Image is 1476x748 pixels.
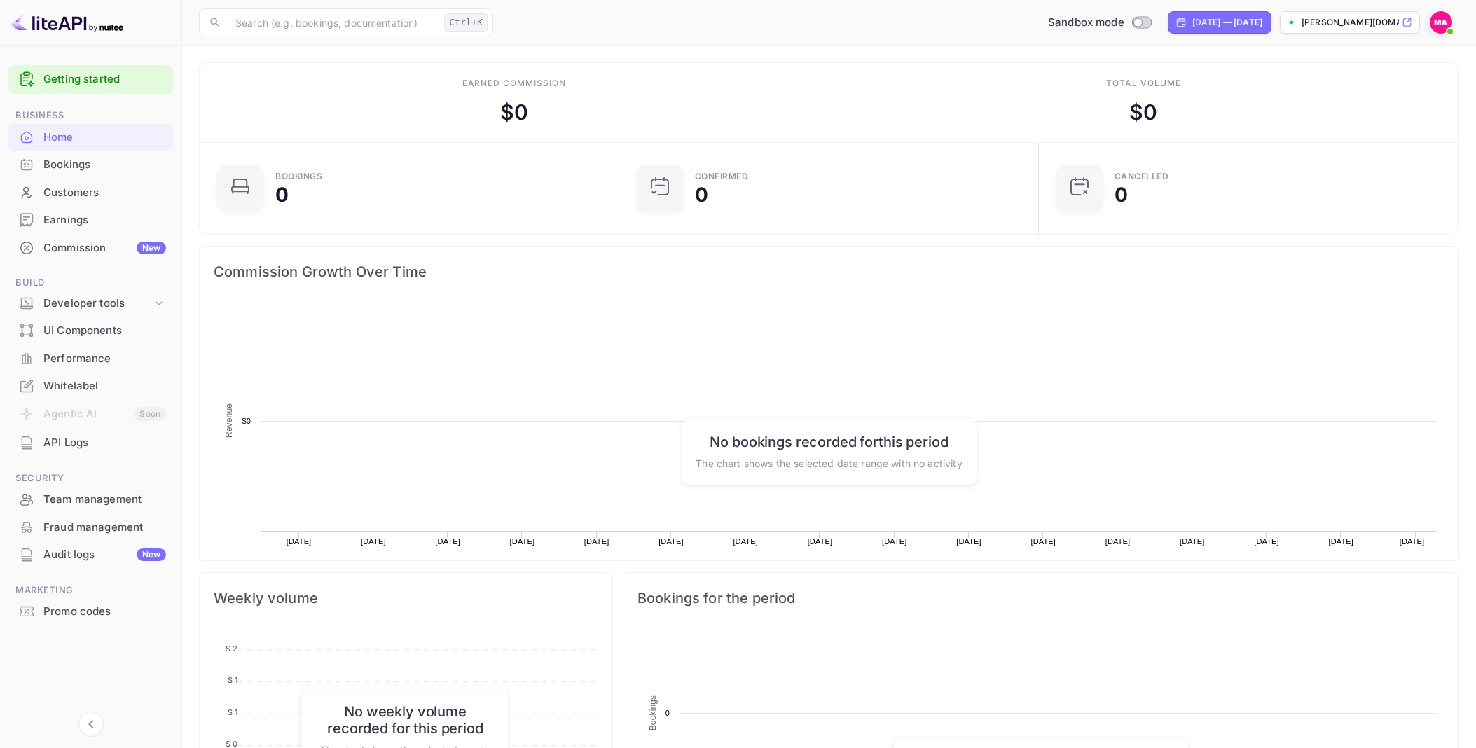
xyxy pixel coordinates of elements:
h6: No bookings recorded for this period [696,433,962,450]
div: $ 0 [1129,97,1157,128]
text: [DATE] [584,537,609,546]
a: Customers [8,179,173,205]
div: Confirmed [695,172,749,181]
div: Customers [43,185,166,201]
text: Bookings [648,695,658,731]
div: [DATE] — [DATE] [1192,16,1262,29]
div: Bookings [43,157,166,173]
div: 0 [1115,185,1128,205]
div: Audit logs [43,547,166,563]
text: [DATE] [510,537,535,546]
text: [DATE] [882,537,907,546]
text: [DATE] [361,537,386,546]
div: Fraud management [43,520,166,536]
div: Promo codes [8,598,173,625]
a: Team management [8,486,173,512]
span: Business [8,108,173,123]
button: Collapse navigation [78,712,104,737]
div: Home [43,130,166,146]
div: Whitelabel [8,373,173,400]
span: Security [8,471,173,486]
div: $ 0 [500,97,528,128]
div: New [137,242,166,254]
div: Ctrl+K [444,13,488,32]
text: [DATE] [808,537,833,546]
div: Team management [8,486,173,513]
div: Promo codes [43,604,166,620]
text: Revenue [224,403,234,438]
div: Whitelabel [43,378,166,394]
p: The chart shows the selected date range with no activity [696,455,962,470]
text: [DATE] [658,537,684,546]
span: Build [8,275,173,291]
a: Bookings [8,151,173,177]
img: Mohamed Aiman [1430,11,1452,34]
h6: No weekly volume recorded for this period [317,703,495,737]
div: 0 [275,185,289,205]
text: [DATE] [435,537,460,546]
text: [DATE] [1180,537,1205,546]
div: Audit logsNew [8,541,173,569]
a: Audit logsNew [8,541,173,567]
a: API Logs [8,429,173,455]
a: Performance [8,345,173,371]
div: Performance [43,351,166,367]
span: Weekly volume [214,587,597,609]
text: $0 [242,417,251,425]
a: Fraud management [8,514,173,540]
div: Developer tools [8,291,173,316]
tspan: $ 1 [228,707,237,717]
div: Bookings [275,172,322,181]
a: Home [8,124,173,150]
div: Home [8,124,173,151]
text: [DATE] [733,537,758,546]
div: Earnings [8,207,173,234]
div: UI Components [8,317,173,345]
div: Commission [43,240,166,256]
a: Getting started [43,71,166,88]
div: CommissionNew [8,235,173,262]
span: Sandbox mode [1048,15,1124,31]
div: API Logs [8,429,173,457]
div: Fraud management [8,514,173,541]
tspan: $ 2 [226,644,237,653]
span: Bookings for the period [637,587,1444,609]
text: [DATE] [956,537,981,546]
text: [DATE] [1329,537,1354,546]
div: Getting started [8,65,173,94]
text: [DATE] [1030,537,1056,546]
a: Earnings [8,207,173,233]
div: Earned commission [462,77,566,90]
div: Switch to Production mode [1042,15,1157,31]
text: [DATE] [1400,537,1425,546]
img: LiteAPI logo [11,11,123,34]
text: [DATE] [287,537,312,546]
div: Customers [8,179,173,207]
input: Search (e.g. bookings, documentation) [227,8,439,36]
div: Developer tools [43,296,152,312]
div: 0 [695,185,708,205]
div: Total volume [1106,77,1181,90]
div: Performance [8,345,173,373]
div: Team management [43,492,166,508]
a: Promo codes [8,598,173,624]
text: 0 [665,709,670,717]
text: [DATE] [1254,537,1279,546]
span: Marketing [8,583,173,598]
text: Revenue [818,560,854,569]
text: [DATE] [1105,537,1131,546]
div: New [137,548,166,561]
span: Commission Growth Over Time [214,261,1444,283]
div: Bookings [8,151,173,179]
a: CommissionNew [8,235,173,261]
tspan: $ 1 [228,675,237,685]
div: CANCELLED [1115,172,1169,181]
div: UI Components [43,323,166,339]
div: API Logs [43,435,166,451]
a: UI Components [8,317,173,343]
p: [PERSON_NAME][DOMAIN_NAME]... [1302,16,1399,29]
a: Whitelabel [8,373,173,399]
div: Earnings [43,212,166,228]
